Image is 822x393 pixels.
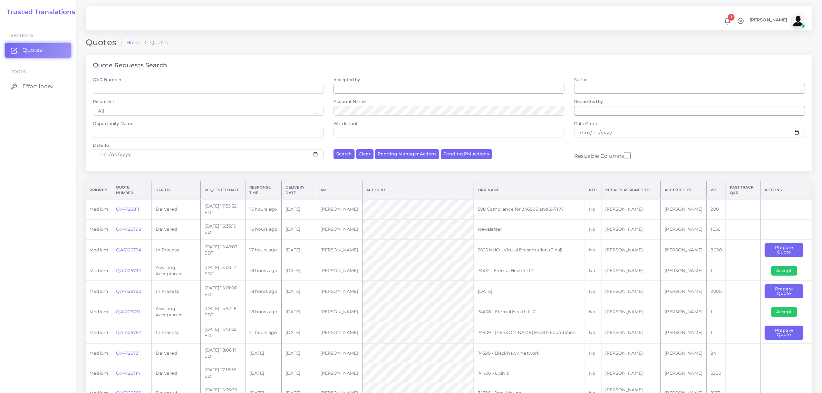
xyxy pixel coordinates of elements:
td: 1 [707,261,726,281]
th: Actions [761,181,812,199]
td: No [585,199,601,219]
td: Delivered [152,219,201,239]
span: medium [89,207,108,212]
td: In Process [152,322,201,343]
td: No [585,343,601,363]
td: 21 hours ago [245,322,282,343]
td: 74409 - [PERSON_NAME] Health Foundation [474,322,585,343]
td: [PERSON_NAME] [661,199,707,219]
td: 74408 - Eternal Health LLC [474,302,585,322]
span: medium [89,247,108,252]
button: Pending PM Actions [441,149,492,159]
a: Trusted Translations [2,8,75,16]
td: 1 [707,322,726,343]
h4: Quote Requests Search [93,62,167,69]
a: QAR126714 [116,371,140,376]
td: [PERSON_NAME] [661,239,707,261]
h2: Quotes [86,38,122,48]
td: [DATE] 15:03:17 EDT [201,261,245,281]
td: [PERSON_NAME] [601,281,661,302]
td: 74390 - Blackhawk Network [474,343,585,363]
label: Date From [574,121,597,126]
th: Status [152,181,201,199]
li: Quotes [141,39,168,46]
td: [PERSON_NAME] [661,363,707,383]
td: [DATE] [282,281,316,302]
th: Quote Number [112,181,152,199]
button: Prepare Quote [765,284,803,298]
td: [PERSON_NAME] [661,281,707,302]
td: 18 hours ago [245,302,282,322]
td: Awaiting Acceptance [152,302,201,322]
span: 1 [728,14,735,21]
a: QAR126792 [116,268,141,273]
th: Response Time [245,181,282,199]
td: [PERSON_NAME] [601,261,661,281]
td: In Process [152,281,201,302]
td: 74406 - Liviniti [474,363,585,383]
button: Accept [771,307,797,317]
td: [PERSON_NAME] [316,199,362,219]
a: QAR126721 [116,351,140,356]
th: Requested Date [201,181,245,199]
label: Requested by [574,98,603,104]
button: Accept [771,266,797,276]
button: Prepare Quote [765,326,803,340]
td: [DATE] [282,219,316,239]
td: 508 Compliance for 246996 and 247174 [474,199,585,219]
th: Opp Name [474,181,585,199]
td: No [585,239,601,261]
td: [DATE] 18:06:11 EDT [201,343,245,363]
label: Resizable Columns [574,151,631,160]
td: 8000 [707,239,726,261]
a: QAR126790 [116,289,141,294]
span: medium [89,309,108,314]
td: [DATE] 15:45:03 EDT [201,239,245,261]
td: [PERSON_NAME] [601,343,661,363]
span: medium [89,268,108,273]
td: [PERSON_NAME] [601,239,661,261]
td: [PERSON_NAME] [601,302,661,322]
a: Accept [771,268,802,273]
td: [DATE] [282,261,316,281]
span: [PERSON_NAME] [750,18,787,22]
label: Account Name [333,98,366,104]
a: Prepare Quote [765,330,808,335]
td: 17 hours ago [245,239,282,261]
td: [DATE] 17:18:35 EDT [201,363,245,383]
td: No [585,219,601,239]
td: Awaiting Acceptance [152,261,201,281]
th: Delivery Date [282,181,316,199]
span: medium [89,227,108,232]
a: Accept [771,309,802,314]
label: Wordcount [333,121,358,126]
a: Prepare Quote [765,288,808,294]
td: [DATE] [282,302,316,322]
span: Quotes [22,46,42,54]
td: [PERSON_NAME] [661,261,707,281]
td: 18 hours ago [245,281,282,302]
button: Prepare Quote [765,243,803,257]
span: medium [89,371,108,376]
span: Effort Index [22,83,54,90]
td: [PERSON_NAME] [316,239,362,261]
td: [PERSON_NAME] [316,261,362,281]
td: 1 [707,302,726,322]
td: In Process [152,239,201,261]
td: [PERSON_NAME] [316,322,362,343]
td: [DATE] [282,363,316,383]
td: [DATE] 14:57:16 EDT [201,302,245,322]
label: Status [574,77,588,83]
label: QAR Number [93,77,122,83]
td: [PERSON_NAME] [661,219,707,239]
span: medium [89,351,108,356]
input: Resizable Columns [624,151,631,160]
td: [DATE] 11:43:02 EDT [201,322,245,343]
a: QAR126794 [116,247,141,252]
a: 1 [722,18,734,25]
td: 1056 [707,219,726,239]
td: [PERSON_NAME] [601,219,661,239]
td: [DATE] [282,343,316,363]
span: Sections [11,33,33,38]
